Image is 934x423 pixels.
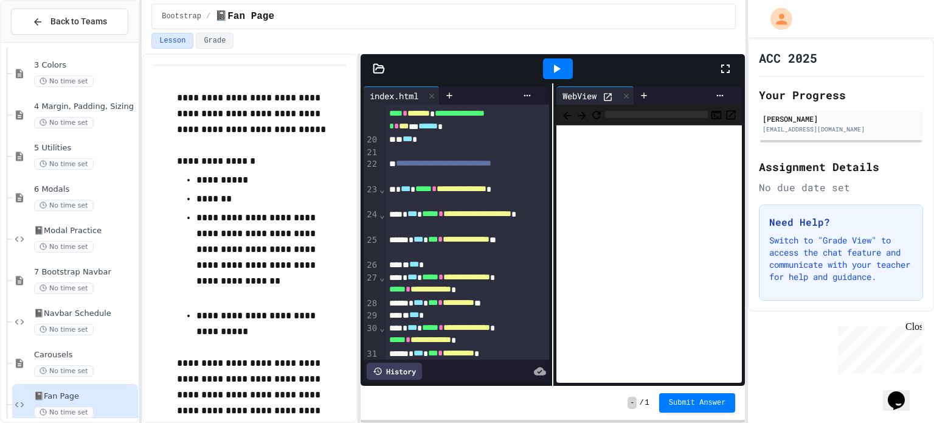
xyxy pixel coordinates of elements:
span: No time set [34,75,94,87]
div: index.html [364,86,440,105]
span: Submit Answer [669,398,726,408]
div: No due date set [759,180,923,195]
div: 30 [364,323,379,348]
div: 28 [364,298,379,310]
h1: ACC 2025 [759,49,817,66]
div: 19 [364,96,379,134]
span: 1 [645,398,649,408]
button: Lesson [151,33,193,49]
h2: Your Progress [759,86,923,103]
h3: Need Help? [769,215,913,229]
span: Back to Teams [50,15,107,28]
div: [EMAIL_ADDRESS][DOMAIN_NAME] [763,125,919,134]
span: 📓Navbar Schedule [34,309,136,319]
span: 3 Colors [34,60,136,71]
span: Bootstrap [162,12,201,21]
div: [PERSON_NAME] [763,113,919,124]
span: 6 Modals [34,184,136,195]
span: No time set [34,365,94,377]
div: 20 [364,134,379,147]
span: No time set [34,407,94,418]
div: 26 [364,259,379,272]
button: Back to Teams [11,9,128,35]
div: My Account [758,5,795,33]
button: Submit Answer [659,393,736,413]
span: No time set [34,200,94,211]
div: 22 [364,158,379,184]
span: / [206,12,210,21]
iframe: chat widget [833,321,922,373]
button: Console [710,107,722,122]
span: Fold line [379,323,385,333]
span: No time set [34,241,94,253]
div: History [367,363,422,380]
span: Fold line [379,210,385,220]
span: Fold line [379,184,385,194]
span: No time set [34,324,94,335]
span: Fold line [379,273,385,282]
button: Grade [196,33,233,49]
div: 23 [364,184,379,209]
iframe: chat widget [883,374,922,411]
div: WebView [556,89,603,102]
span: No time set [34,117,94,128]
p: Switch to "Grade View" to access the chat feature and communicate with your teacher for help and ... [769,234,913,283]
div: Chat with us now!Close [5,5,84,77]
span: Back [561,107,573,122]
div: 31 [364,348,379,361]
div: 27 [364,272,379,298]
span: / [639,398,643,408]
span: 📓Fan Page [215,9,274,24]
span: - [628,397,637,409]
div: 24 [364,209,379,234]
span: 7 Bootstrap Navbar [34,267,136,278]
span: Carousels [34,350,136,360]
h2: Assignment Details [759,158,923,175]
div: 25 [364,234,379,260]
span: 📓Modal Practice [34,226,136,236]
iframe: Web Preview [556,125,742,383]
span: 📓Fan Page [34,391,136,402]
button: Open in new tab [725,107,737,122]
span: Forward [576,107,588,122]
button: Refresh [590,107,603,122]
span: 4 Margin, Padding, Sizing [34,102,136,112]
span: No time set [34,158,94,170]
div: 29 [364,310,379,323]
div: WebView [556,86,634,105]
span: No time set [34,282,94,294]
div: 21 [364,147,379,159]
div: index.html [364,89,424,102]
span: 5 Utilities [34,143,136,153]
